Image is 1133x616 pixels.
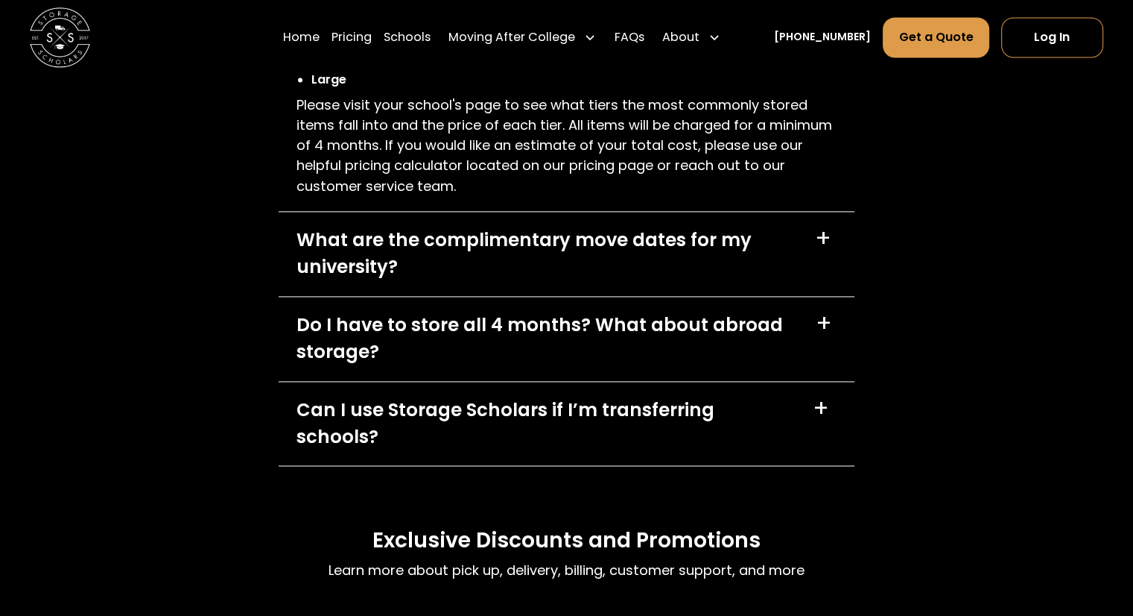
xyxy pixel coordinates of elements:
div: About [656,16,726,58]
div: + [816,312,832,336]
div: Can I use Storage Scholars if I’m transferring schools? [296,397,795,451]
h3: Exclusive Discounts and Promotions [372,527,761,554]
p: Please visit your school's page to see what tiers the most commonly stored items fall into and th... [296,95,837,196]
div: Moving After College [442,16,602,58]
a: Schools [384,16,431,58]
a: Get a Quote [883,17,988,57]
div: + [813,397,829,421]
a: Home [283,16,320,58]
div: Moving After College [448,28,575,46]
p: Learn more about pick up, delivery, billing, customer support, and more [329,560,804,580]
li: Large [311,71,837,89]
a: [PHONE_NUMBER] [774,30,871,45]
a: Pricing [331,16,372,58]
div: + [815,227,831,251]
a: FAQs [614,16,644,58]
div: About [662,28,699,46]
a: Log In [1001,17,1103,57]
img: Storage Scholars main logo [30,7,90,68]
div: Do I have to store all 4 months? What about abroad storage? [296,312,798,366]
div: What are the complimentary move dates for my university? [296,227,797,281]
